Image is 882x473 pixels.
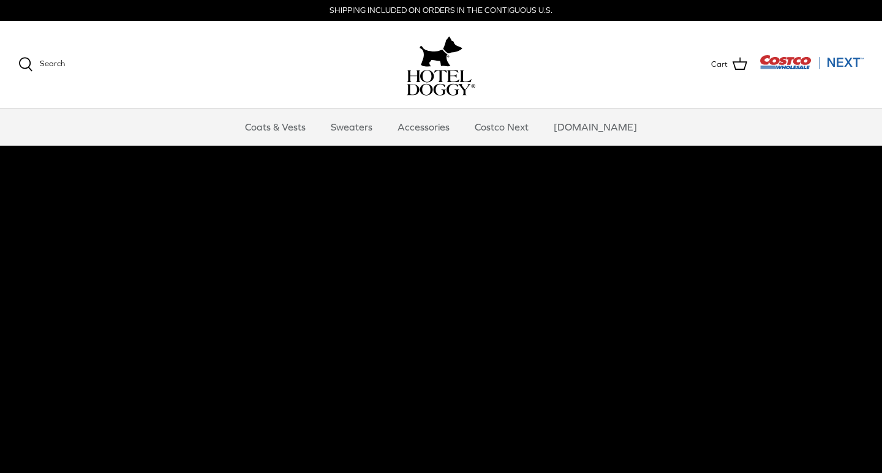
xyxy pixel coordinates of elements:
[386,108,461,145] a: Accessories
[543,108,648,145] a: [DOMAIN_NAME]
[40,59,65,68] span: Search
[464,108,540,145] a: Costco Next
[711,58,728,71] span: Cart
[320,108,383,145] a: Sweaters
[234,108,317,145] a: Coats & Vests
[759,55,864,70] img: Costco Next
[759,62,864,72] a: Visit Costco Next
[711,56,747,72] a: Cart
[407,33,475,96] a: hoteldoggy.com hoteldoggycom
[420,33,462,70] img: hoteldoggy.com
[18,57,65,72] a: Search
[407,70,475,96] img: hoteldoggycom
